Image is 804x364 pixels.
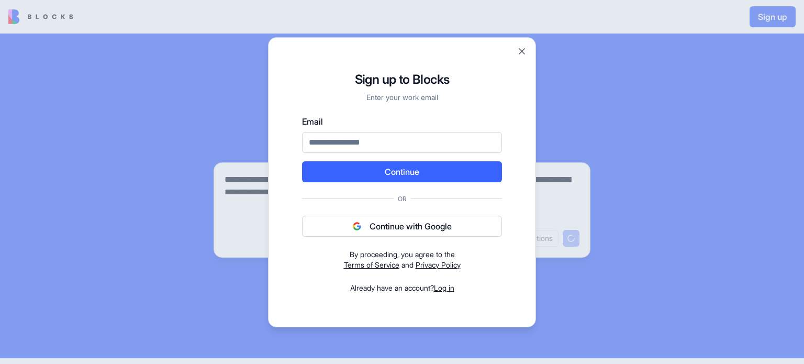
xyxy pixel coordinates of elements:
a: Privacy Policy [416,260,461,269]
button: Close [517,46,527,57]
h1: Sign up to Blocks [302,71,502,88]
label: Email [302,115,502,128]
div: and [302,249,502,270]
img: google logo [353,222,361,230]
div: Already have an account? [302,283,502,293]
span: Or [394,195,411,203]
a: Terms of Service [344,260,399,269]
div: By proceeding, you agree to the [302,249,502,260]
p: Enter your work email [302,92,502,103]
button: Continue with Google [302,216,502,237]
a: Log in [434,283,454,292]
button: Continue [302,161,502,182]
